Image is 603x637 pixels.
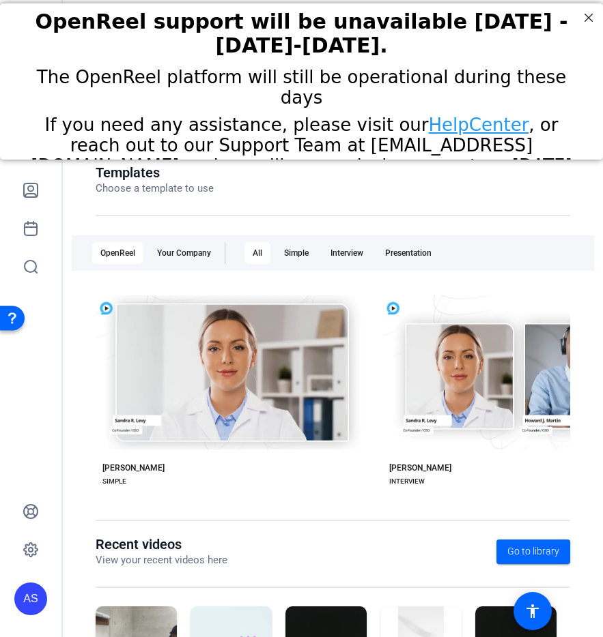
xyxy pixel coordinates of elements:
[389,462,451,473] div: [PERSON_NAME]
[377,242,440,264] div: Presentation
[429,111,529,132] a: HelpCenter
[389,476,425,487] div: INTERVIEW
[580,5,598,23] div: Close Step
[17,6,586,54] h2: OpenReel support will be unavailable Thursday - Friday, October 16th-17th.
[96,552,227,568] p: View your recent videos here
[507,544,559,559] span: Go to library
[96,181,214,196] p: Choose a template to use
[149,242,219,264] div: Your Company
[524,603,541,619] mat-icon: accessibility
[92,242,143,264] div: OpenReel
[102,476,126,487] div: SIMPLE
[496,539,570,564] a: Go to library
[276,242,317,264] div: Simple
[31,111,572,193] span: If you need any assistance, please visit our , or reach out to our Support Team at [EMAIL_ADDRESS...
[102,462,165,473] div: [PERSON_NAME]
[14,582,47,615] div: AS
[322,242,371,264] div: Interview
[37,63,566,104] span: The OpenReel platform will still be operational during these days
[96,164,214,181] h1: Templates
[244,242,270,264] div: All
[96,536,227,552] h1: Recent videos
